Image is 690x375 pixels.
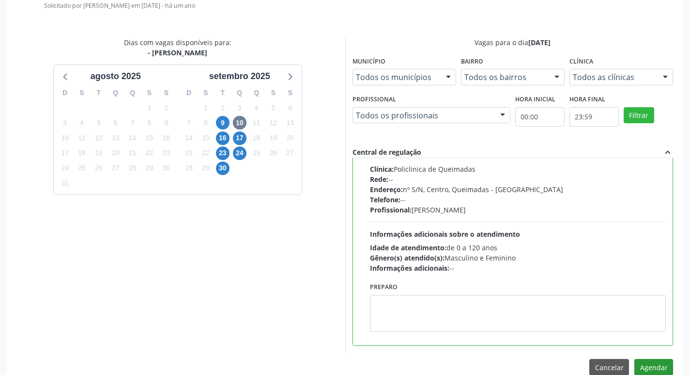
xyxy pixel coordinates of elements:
div: -- [370,195,666,205]
span: terça-feira, 30 de setembro de 2025 [216,162,230,175]
span: quarta-feira, 20 de agosto de 2025 [109,147,123,160]
span: quarta-feira, 13 de agosto de 2025 [109,131,123,145]
span: terça-feira, 5 de agosto de 2025 [92,116,106,130]
span: segunda-feira, 8 de setembro de 2025 [199,116,213,130]
span: quinta-feira, 14 de agosto de 2025 [126,131,139,145]
span: terça-feira, 26 de agosto de 2025 [92,162,106,175]
span: domingo, 7 de setembro de 2025 [182,116,196,130]
label: Município [353,54,385,69]
label: Hora inicial [515,92,555,107]
div: -- [370,263,666,273]
span: terça-feira, 23 de setembro de 2025 [216,147,230,160]
p: Solicitado por [PERSON_NAME] em [DATE] - há um ano [44,1,673,10]
div: de 0 a 120 anos [370,243,666,253]
span: segunda-feira, 15 de setembro de 2025 [199,131,213,145]
span: quarta-feira, 6 de agosto de 2025 [109,116,123,130]
span: Todos os profissionais [356,111,491,120]
span: sábado, 6 de setembro de 2025 [283,101,297,114]
div: S [141,85,158,100]
span: segunda-feira, 11 de agosto de 2025 [75,131,89,145]
span: sábado, 2 de agosto de 2025 [159,101,173,114]
span: sexta-feira, 1 de agosto de 2025 [142,101,156,114]
div: S [198,85,215,100]
div: Q [124,85,141,100]
span: Endereço: [370,185,403,194]
span: quinta-feira, 4 de setembro de 2025 [250,101,263,114]
div: D [57,85,74,100]
span: domingo, 10 de agosto de 2025 [58,131,72,145]
span: domingo, 17 de agosto de 2025 [58,147,72,160]
span: Profissional: [370,205,412,214]
span: segunda-feira, 18 de agosto de 2025 [75,147,89,160]
div: Q [248,85,265,100]
div: Vagas para o dia [353,37,674,48]
span: Todos os municípios [356,72,436,82]
span: Clínica: [370,164,394,174]
span: sexta-feira, 15 de agosto de 2025 [142,131,156,145]
span: segunda-feira, 25 de agosto de 2025 [75,162,89,175]
label: Preparo [370,280,398,295]
span: Informações adicionais sobre o atendimento [370,229,520,239]
div: nº S/N, Centro, Queimadas - [GEOGRAPHIC_DATA] [370,184,666,195]
div: Q [107,85,124,100]
div: Masculino e Feminino [370,253,666,263]
span: domingo, 21 de setembro de 2025 [182,147,196,160]
div: D [181,85,198,100]
span: terça-feira, 16 de setembro de 2025 [216,131,230,145]
span: segunda-feira, 1 de setembro de 2025 [199,101,213,114]
span: Gênero(s) atendido(s): [370,253,445,262]
div: Central de regulação [353,147,421,158]
div: -- [370,174,666,184]
div: - [PERSON_NAME] [124,48,231,58]
div: Q [231,85,248,100]
span: sábado, 16 de agosto de 2025 [159,131,173,145]
span: Todos as clínicas [573,72,653,82]
span: quinta-feira, 18 de setembro de 2025 [250,131,263,145]
span: [DATE] [528,38,551,47]
span: quinta-feira, 7 de agosto de 2025 [126,116,139,130]
span: quarta-feira, 27 de agosto de 2025 [109,162,123,175]
div: [PERSON_NAME] [370,205,666,215]
span: domingo, 3 de agosto de 2025 [58,116,72,130]
span: sexta-feira, 26 de setembro de 2025 [266,147,280,160]
span: segunda-feira, 22 de setembro de 2025 [199,147,213,160]
label: Clínica [569,54,593,69]
input: Selecione o horário [569,107,619,127]
span: sábado, 27 de setembro de 2025 [283,147,297,160]
span: terça-feira, 2 de setembro de 2025 [216,101,230,114]
div: T [90,85,107,100]
span: sábado, 9 de agosto de 2025 [159,116,173,130]
span: sexta-feira, 22 de agosto de 2025 [142,147,156,160]
span: sábado, 20 de setembro de 2025 [283,131,297,145]
span: segunda-feira, 4 de agosto de 2025 [75,116,89,130]
span: segunda-feira, 29 de setembro de 2025 [199,162,213,175]
span: Todos os bairros [464,72,545,82]
label: Profissional [353,92,396,107]
div: Policlinica de Queimadas [370,164,666,174]
span: terça-feira, 12 de agosto de 2025 [92,131,106,145]
label: Hora final [569,92,605,107]
div: T [214,85,231,100]
span: domingo, 14 de setembro de 2025 [182,131,196,145]
span: Telefone: [370,195,400,204]
span: sábado, 23 de agosto de 2025 [159,147,173,160]
i: expand_less [662,147,673,158]
span: Informações adicionais: [370,263,449,273]
label: Bairro [461,54,483,69]
span: domingo, 24 de agosto de 2025 [58,162,72,175]
span: domingo, 28 de setembro de 2025 [182,162,196,175]
span: sexta-feira, 5 de setembro de 2025 [266,101,280,114]
input: Selecione o horário [515,107,565,127]
span: sexta-feira, 29 de agosto de 2025 [142,162,156,175]
span: sábado, 13 de setembro de 2025 [283,116,297,130]
span: Rede: [370,175,388,184]
span: quarta-feira, 17 de setembro de 2025 [233,131,246,145]
div: agosto 2025 [87,70,145,83]
span: quarta-feira, 24 de setembro de 2025 [233,147,246,160]
span: quinta-feira, 21 de agosto de 2025 [126,147,139,160]
span: terça-feira, 9 de setembro de 2025 [216,116,230,130]
div: S [265,85,282,100]
span: quarta-feira, 3 de setembro de 2025 [233,101,246,114]
span: quinta-feira, 11 de setembro de 2025 [250,116,263,130]
div: S [74,85,91,100]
